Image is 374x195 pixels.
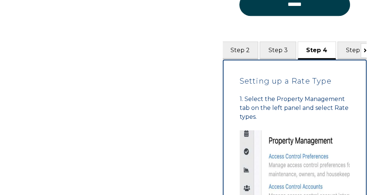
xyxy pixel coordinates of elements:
[298,41,336,60] button: Step 4
[260,41,296,60] button: Step 3
[240,95,349,120] span: 1. Select the Property Management tab on the left panel and select Rate types.
[187,41,372,60] div: Tabs list
[337,41,372,60] button: Step 5
[361,43,367,58] button: Scroll tabs to the right
[240,77,332,85] span: Setting up a Rate Type
[222,41,258,60] button: Step 2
